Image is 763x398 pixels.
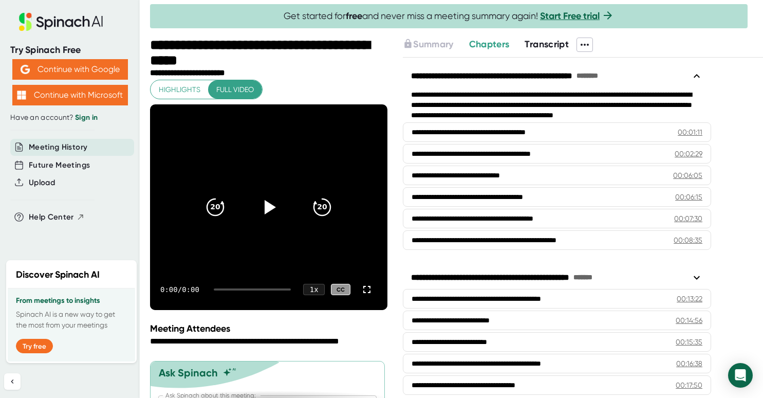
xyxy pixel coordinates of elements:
h2: Discover Spinach AI [16,268,100,282]
span: Transcript [525,39,569,50]
div: Upgrade to access [403,38,469,52]
div: 00:13:22 [677,294,702,304]
button: Full video [208,80,262,99]
button: Future Meetings [29,159,90,171]
button: Collapse sidebar [4,373,21,390]
button: Continue with Google [12,59,128,80]
div: 1 x [303,284,325,295]
button: Transcript [525,38,569,51]
button: Highlights [151,80,209,99]
span: Full video [216,83,254,96]
span: Chapters [469,39,510,50]
div: 00:14:56 [676,315,702,325]
img: Aehbyd4JwY73AAAAAElFTkSuQmCC [21,65,30,74]
div: 00:08:35 [674,235,702,245]
div: 00:06:15 [675,192,702,202]
div: Have an account? [10,113,129,122]
button: Upload [29,177,55,189]
div: 00:02:29 [675,149,702,159]
button: Meeting History [29,141,87,153]
div: 0:00 / 0:00 [160,285,201,294]
div: Open Intercom Messenger [728,363,753,388]
div: Try Spinach Free [10,44,129,56]
a: Start Free trial [540,10,600,22]
span: Help Center [29,211,74,223]
div: 00:16:38 [676,358,702,369]
b: free [346,10,362,22]
div: 00:17:50 [676,380,702,390]
p: Spinach AI is a new way to get the most from your meetings [16,309,127,331]
div: Meeting Attendees [150,323,390,334]
button: Chapters [469,38,510,51]
div: 00:07:30 [674,213,702,224]
h3: From meetings to insights [16,297,127,305]
div: Ask Spinach [159,367,218,379]
span: Summary [413,39,453,50]
div: 00:06:05 [673,170,702,180]
a: Sign in [75,113,98,122]
button: Help Center [29,211,85,223]
span: Get started for and never miss a meeting summary again! [284,10,614,22]
button: Summary [403,38,453,51]
div: 00:15:35 [676,337,702,347]
div: CC [331,284,350,296]
div: 00:01:11 [678,127,702,137]
button: Try free [16,339,53,353]
button: Continue with Microsoft [12,85,128,105]
span: Highlights [159,83,200,96]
